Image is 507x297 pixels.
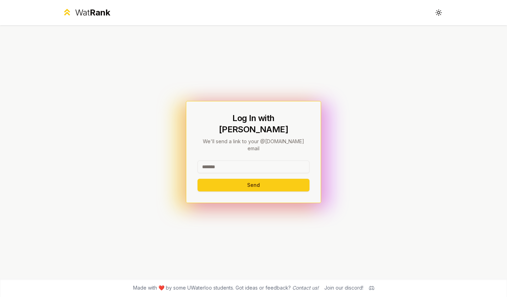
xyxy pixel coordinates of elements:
[198,113,309,135] h1: Log In with [PERSON_NAME]
[324,284,363,291] div: Join our discord!
[198,179,309,191] button: Send
[198,138,309,152] p: We'll send a link to your @[DOMAIN_NAME] email
[133,284,319,291] span: Made with ❤️ by some UWaterloo students. Got ideas or feedback?
[75,7,110,18] div: Wat
[62,7,110,18] a: WatRank
[90,7,110,18] span: Rank
[292,285,319,291] a: Contact us!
